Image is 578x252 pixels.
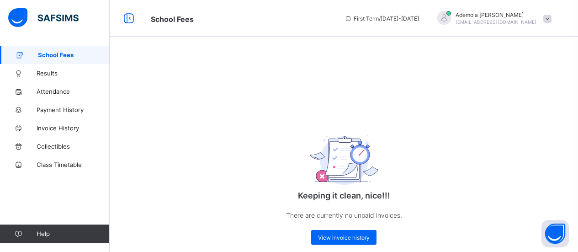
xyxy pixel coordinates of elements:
span: session/term information [345,15,419,22]
span: Collectibles [37,143,110,150]
span: Payment History [37,106,110,113]
span: Attendance [37,88,110,95]
span: Results [37,70,110,77]
span: Class Timetable [37,161,110,168]
span: School Fees [38,51,110,59]
span: View invoice history [318,234,370,241]
span: Help [37,230,109,237]
span: School Fees [151,15,194,24]
img: empty_exam.25ac31c7e64bfa8fcc0a6b068b22d071.svg [310,135,378,185]
button: Open asap [541,220,569,247]
span: Ademola [PERSON_NAME] [456,11,536,18]
span: [EMAIL_ADDRESS][DOMAIN_NAME] [456,19,536,25]
p: Keeping it clean, nice!!! [253,191,435,200]
p: There are currently no unpaid invoices. [253,209,435,221]
span: Invoice History [37,124,110,132]
img: safsims [8,8,79,27]
div: AdemolaFrancis [428,11,556,26]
